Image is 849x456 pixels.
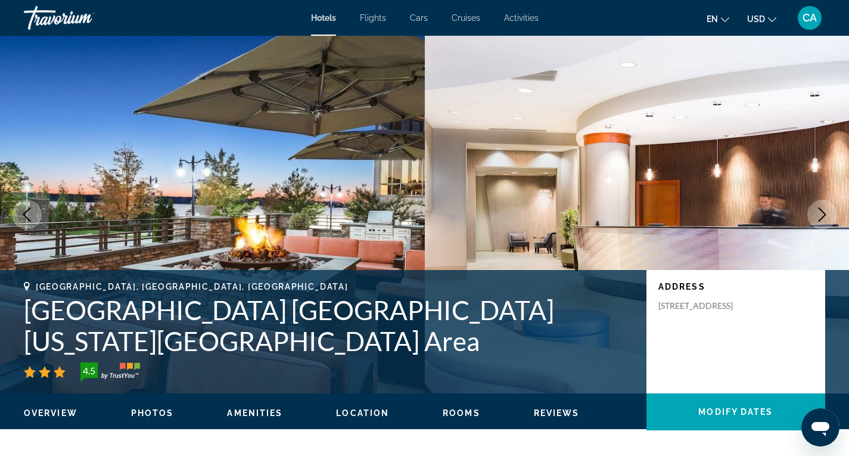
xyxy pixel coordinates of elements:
a: Travorium [24,2,143,33]
button: Rooms [443,408,480,418]
button: Reviews [534,408,580,418]
span: Photos [131,408,174,418]
a: Flights [360,13,386,23]
button: Next image [807,200,837,229]
span: Amenities [227,408,282,418]
button: Amenities [227,408,282,418]
button: Change currency [747,10,776,27]
button: Previous image [12,200,42,229]
span: CA [803,12,817,24]
a: Activities [504,13,539,23]
span: Reviews [534,408,580,418]
a: Cars [410,13,428,23]
p: Address [658,282,813,291]
span: en [707,14,718,24]
button: User Menu [794,5,825,30]
button: Modify Dates [646,393,825,430]
a: Cruises [452,13,480,23]
button: Photos [131,408,174,418]
span: USD [747,14,765,24]
p: [STREET_ADDRESS] [658,300,754,311]
img: TrustYou guest rating badge [80,362,140,381]
button: Change language [707,10,729,27]
span: Overview [24,408,77,418]
button: Location [336,408,389,418]
div: 4.5 [77,364,101,378]
span: [GEOGRAPHIC_DATA], [GEOGRAPHIC_DATA], [GEOGRAPHIC_DATA] [36,282,348,291]
iframe: Button to launch messaging window [801,408,839,446]
span: Modify Dates [698,407,773,417]
span: Rooms [443,408,480,418]
button: Overview [24,408,77,418]
a: Hotels [311,13,336,23]
span: Location [336,408,389,418]
h1: [GEOGRAPHIC_DATA] [GEOGRAPHIC_DATA] [US_STATE][GEOGRAPHIC_DATA] Area [24,294,635,356]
